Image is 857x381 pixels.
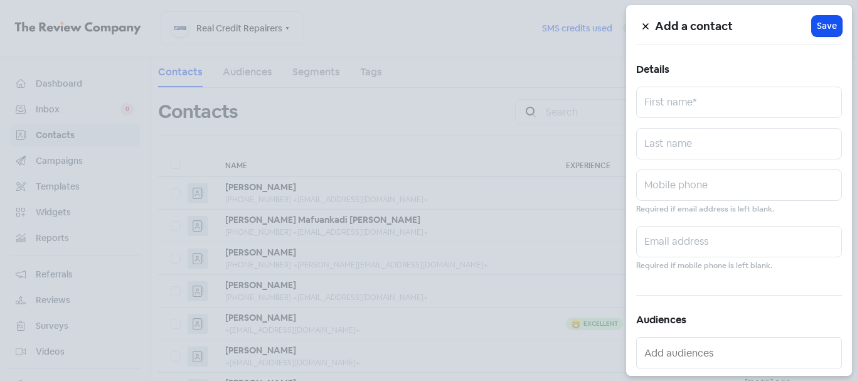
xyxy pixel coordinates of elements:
button: Save [812,16,842,36]
input: First name [636,87,842,118]
span: Save [817,19,837,33]
input: Last name [636,128,842,159]
h5: Details [636,60,842,79]
h5: Audiences [636,311,842,330]
small: Required if mobile phone is left blank. [636,260,772,272]
h5: Add a contact [655,17,812,36]
input: Email address [636,226,842,257]
small: Required if email address is left blank. [636,203,774,215]
input: Mobile phone [636,169,842,201]
input: Add audiences [644,343,836,363]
